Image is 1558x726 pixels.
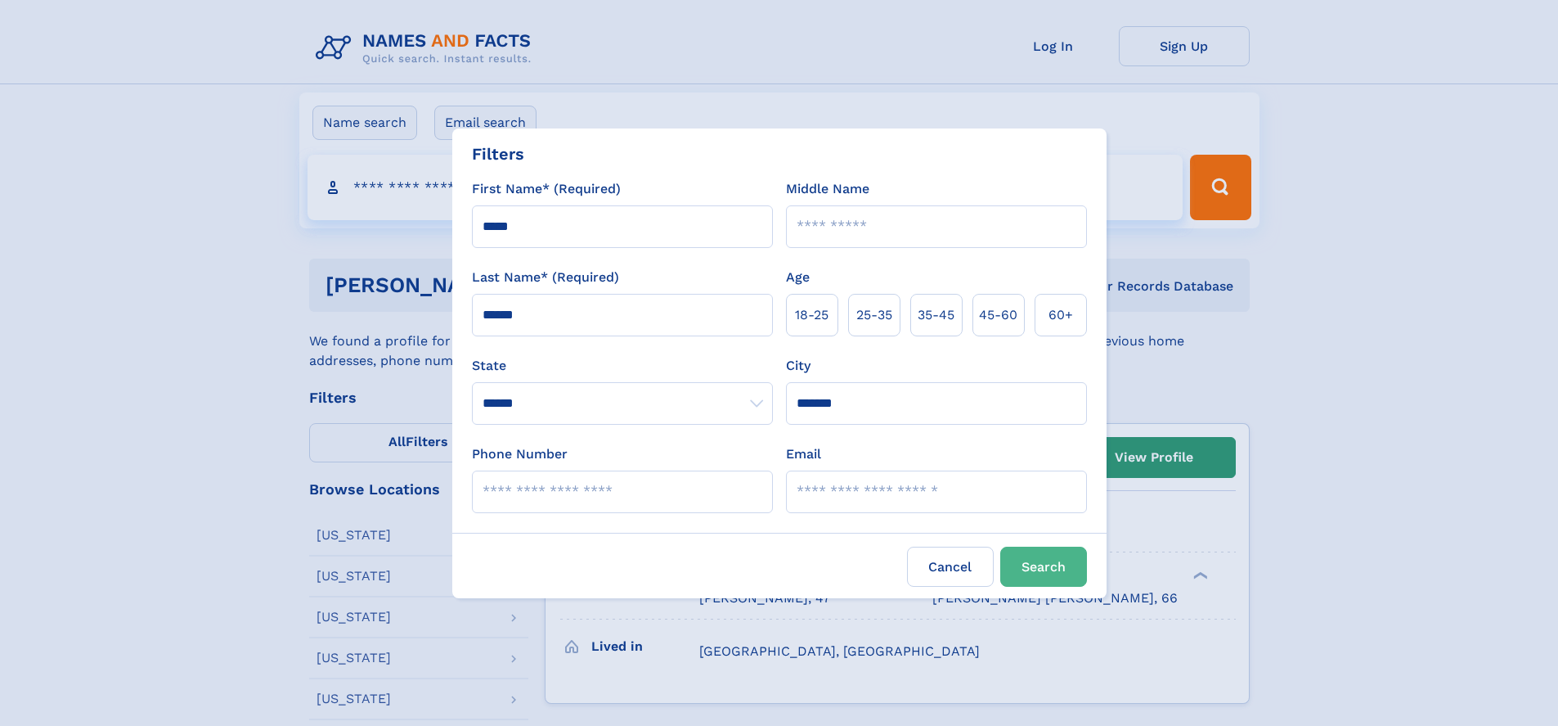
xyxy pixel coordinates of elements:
[1000,547,1087,587] button: Search
[786,444,821,464] label: Email
[472,356,773,376] label: State
[472,268,619,287] label: Last Name* (Required)
[472,142,524,166] div: Filters
[907,547,994,587] label: Cancel
[856,305,892,325] span: 25‑35
[786,356,810,376] label: City
[786,179,869,199] label: Middle Name
[918,305,954,325] span: 35‑45
[472,179,621,199] label: First Name* (Required)
[786,268,810,287] label: Age
[979,305,1017,325] span: 45‑60
[795,305,828,325] span: 18‑25
[472,444,568,464] label: Phone Number
[1048,305,1073,325] span: 60+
